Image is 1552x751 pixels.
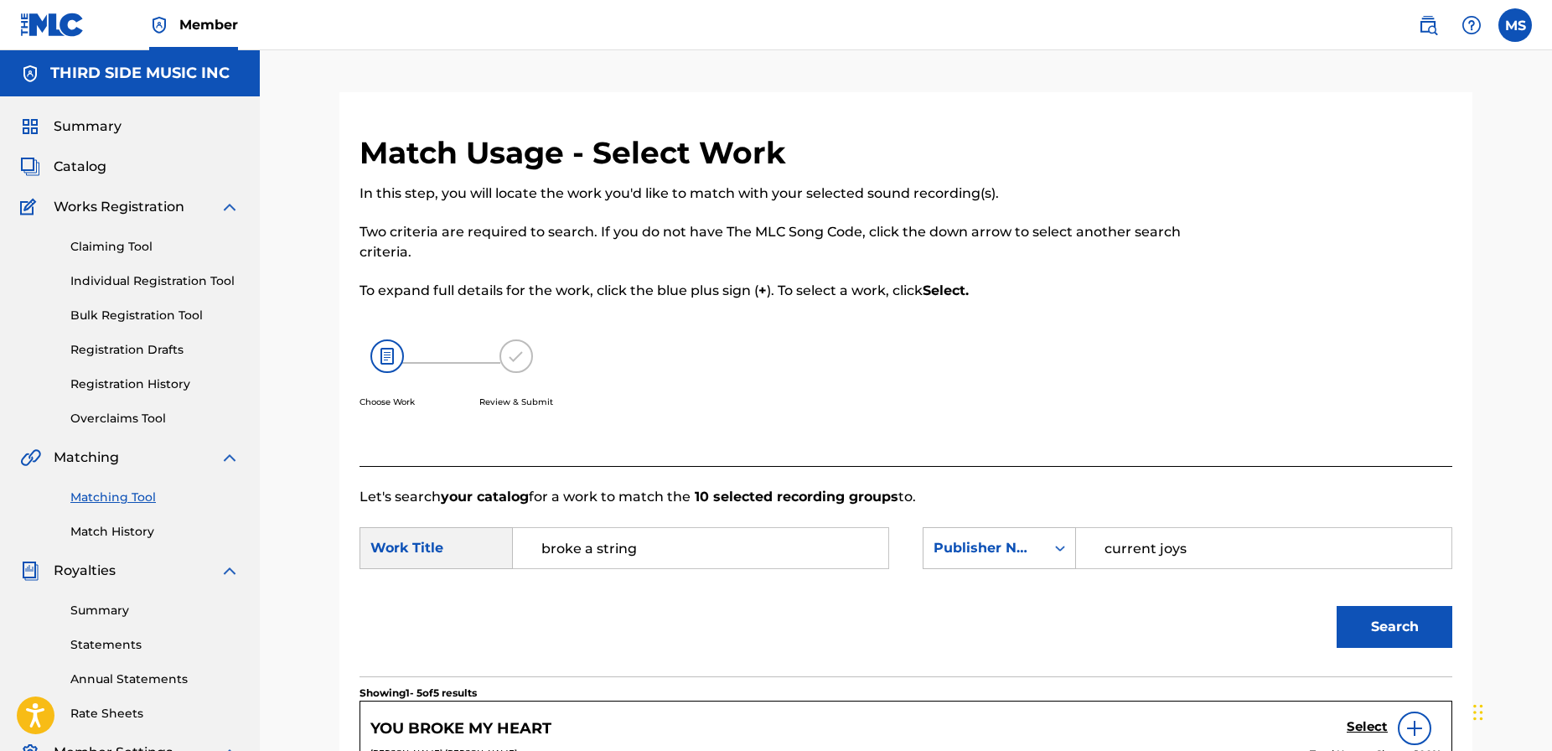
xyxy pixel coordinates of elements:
[479,396,553,408] p: Review & Submit
[1505,492,1552,627] iframe: Resource Center
[1473,687,1483,738] div: Drag
[54,197,184,217] span: Works Registration
[54,157,106,177] span: Catalog
[70,238,240,256] a: Claiming Tool
[370,339,404,373] img: 26af456c4569493f7445.svg
[370,719,551,738] h5: YOU BROKE MY HEART
[20,448,41,468] img: Matching
[70,636,240,654] a: Statements
[20,117,40,137] img: Summary
[70,272,240,290] a: Individual Registration Tool
[1498,8,1532,42] div: User Menu
[70,602,240,619] a: Summary
[70,375,240,393] a: Registration History
[70,341,240,359] a: Registration Drafts
[179,15,238,34] span: Member
[70,307,240,324] a: Bulk Registration Tool
[360,134,794,172] h2: Match Usage - Select Work
[54,561,116,581] span: Royalties
[20,197,42,217] img: Works Registration
[220,197,240,217] img: expand
[934,538,1035,558] div: Publisher Name
[70,671,240,688] a: Annual Statements
[360,686,477,701] p: Showing 1 - 5 of 5 results
[499,339,533,373] img: 173f8e8b57e69610e344.svg
[20,64,40,84] img: Accounts
[20,561,40,581] img: Royalties
[360,507,1452,676] form: Search Form
[70,705,240,723] a: Rate Sheets
[691,489,898,505] strong: 10 selected recording groups
[360,222,1201,262] p: Two criteria are required to search. If you do not have The MLC Song Code, click the down arrow t...
[149,15,169,35] img: Top Rightsholder
[1411,8,1445,42] a: Public Search
[50,64,230,83] h5: THIRD SIDE MUSIC INC
[1418,15,1438,35] img: search
[1468,671,1552,751] iframe: Chat Widget
[360,281,1201,301] p: To expand full details for the work, click the blue plus sign ( ). To select a work, click
[1455,8,1488,42] div: Help
[360,487,1452,507] p: Let's search for a work to match the to.
[20,157,40,177] img: Catalog
[20,117,122,137] a: SummarySummary
[70,489,240,506] a: Matching Tool
[1347,719,1388,735] h5: Select
[54,448,119,468] span: Matching
[54,117,122,137] span: Summary
[441,489,529,505] strong: your catalog
[70,523,240,541] a: Match History
[1461,15,1482,35] img: help
[1337,606,1452,648] button: Search
[1405,718,1425,738] img: info
[360,184,1201,204] p: In this step, you will locate the work you'd like to match with your selected sound recording(s).
[20,13,85,37] img: MLC Logo
[360,396,415,408] p: Choose Work
[220,561,240,581] img: expand
[20,157,106,177] a: CatalogCatalog
[923,282,969,298] strong: Select.
[70,410,240,427] a: Overclaims Tool
[758,282,767,298] strong: +
[220,448,240,468] img: expand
